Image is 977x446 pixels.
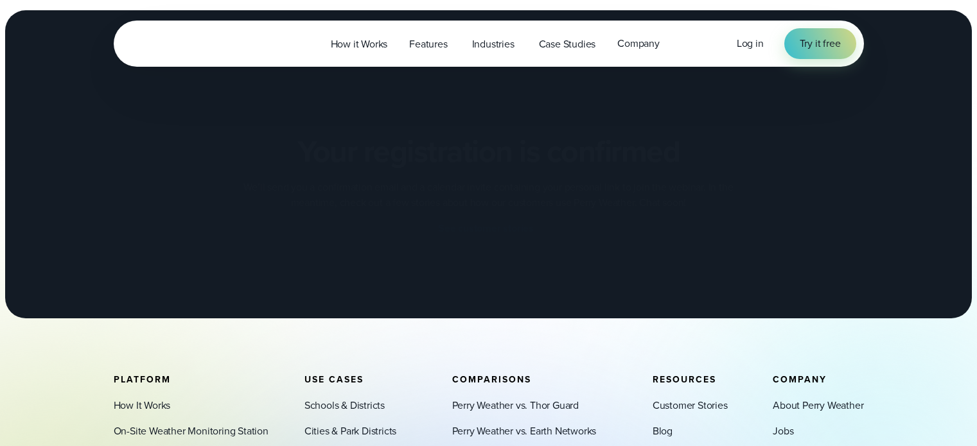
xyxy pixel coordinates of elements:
a: Cities & Park Districts [304,424,396,439]
a: Schools & Districts [304,398,385,413]
a: Jobs [773,424,793,439]
a: Perry Weather vs. Thor Guard [452,398,579,413]
a: Perry Weather vs. Earth Networks [452,424,597,439]
span: Try it free [800,36,841,51]
a: About Perry Weather [773,398,863,413]
span: Industries [472,37,515,52]
span: Use Cases [304,373,364,386]
a: Case Studies [528,31,607,57]
a: Blog [653,424,673,439]
span: Comparisons [452,373,531,386]
a: On-Site Weather Monitoring Station [114,424,268,439]
a: How It Works [114,398,171,413]
span: Features [409,37,447,52]
a: Log in [737,36,764,51]
span: Platform [114,373,171,386]
a: Customer Stories [653,398,728,413]
span: Case Studies [539,37,596,52]
span: Company [617,36,660,51]
a: Try it free [784,28,856,59]
a: How it Works [320,31,399,57]
span: How it Works [331,37,388,52]
span: Company [773,373,827,386]
span: Resources [653,373,716,386]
